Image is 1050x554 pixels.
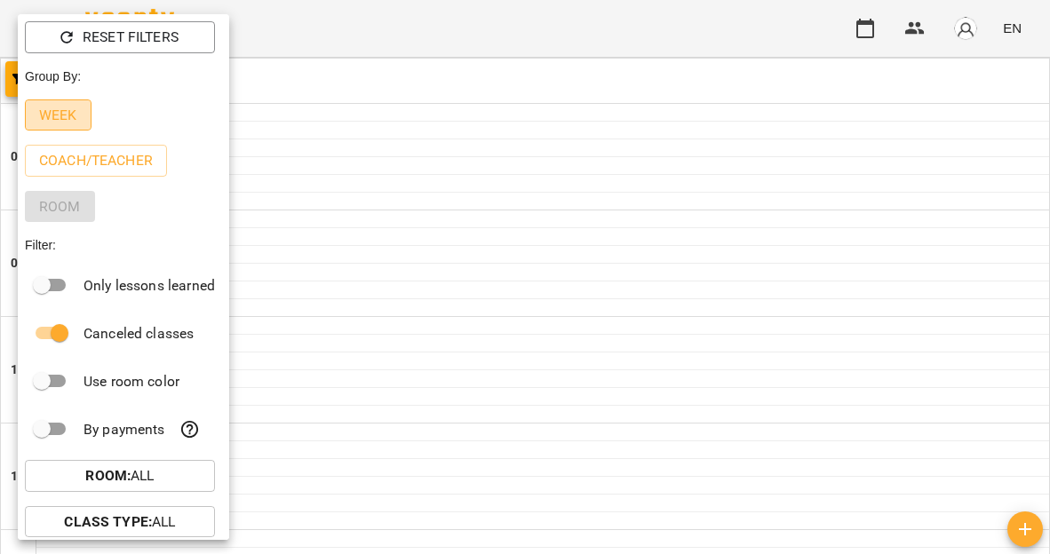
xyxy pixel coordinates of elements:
[18,60,229,92] div: Group By:
[18,229,229,261] div: Filter:
[84,323,194,344] p: Canceled classes
[25,145,167,177] button: Coach/Teacher
[25,99,91,131] button: Week
[39,150,153,171] p: Coach/Teacher
[64,513,152,530] b: Class Type :
[25,21,215,53] button: Reset Filters
[85,467,131,484] b: Room :
[84,419,165,440] p: By payments
[84,275,215,297] p: Only lessons learned
[84,371,179,392] p: Use room color
[25,506,215,538] button: Class Type:All
[39,105,77,126] p: Week
[25,460,215,492] button: Room:All
[85,465,154,487] p: All
[83,27,179,48] p: Reset Filters
[64,511,175,533] p: All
